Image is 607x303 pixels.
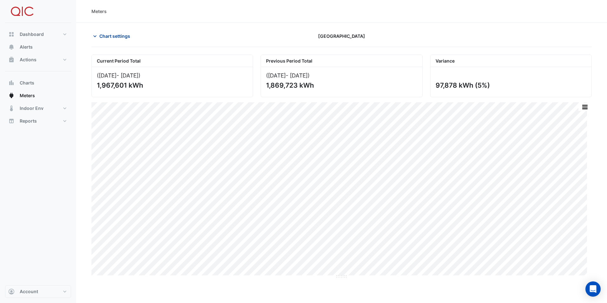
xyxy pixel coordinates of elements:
[97,81,246,89] div: 1,967,601 kWh
[5,115,71,127] button: Reports
[20,118,37,124] span: Reports
[318,33,365,39] span: [GEOGRAPHIC_DATA]
[8,105,15,111] app-icon: Indoor Env
[20,57,37,63] span: Actions
[20,92,35,99] span: Meters
[20,31,44,37] span: Dashboard
[266,72,417,79] div: ([DATE] )
[5,102,71,115] button: Indoor Env
[20,288,38,295] span: Account
[20,105,43,111] span: Indoor Env
[8,5,36,18] img: Company Logo
[5,41,71,53] button: Alerts
[8,118,15,124] app-icon: Reports
[8,31,15,37] app-icon: Dashboard
[8,57,15,63] app-icon: Actions
[8,44,15,50] app-icon: Alerts
[286,72,308,79] span: - [DATE]
[5,285,71,298] button: Account
[5,53,71,66] button: Actions
[97,72,248,79] div: ([DATE] )
[5,89,71,102] button: Meters
[261,55,422,67] div: Previous Period Total
[20,44,33,50] span: Alerts
[117,72,138,79] span: - [DATE]
[20,80,34,86] span: Charts
[585,281,601,297] div: Open Intercom Messenger
[436,81,585,89] div: 97,878 kWh (5%)
[266,81,416,89] div: 1,869,723 kWh
[8,80,15,86] app-icon: Charts
[92,55,253,67] div: Current Period Total
[8,92,15,99] app-icon: Meters
[99,33,130,39] span: Chart settings
[5,77,71,89] button: Charts
[578,103,591,111] button: More Options
[91,8,107,15] div: Meters
[430,55,591,67] div: Variance
[91,30,134,42] button: Chart settings
[5,28,71,41] button: Dashboard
